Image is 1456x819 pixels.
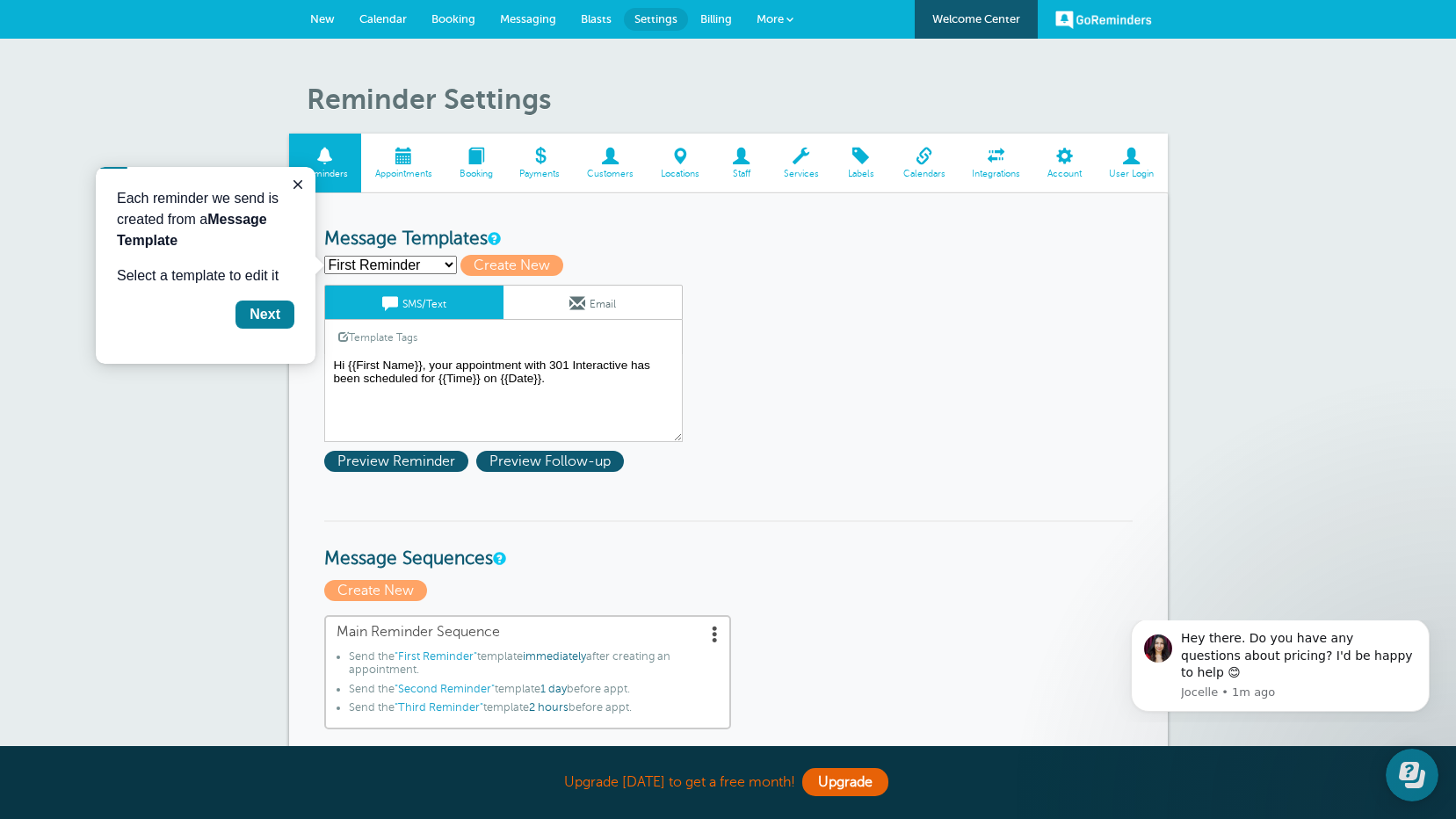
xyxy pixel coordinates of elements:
li: Send the template after creating an appointment. [349,650,719,683]
a: User Login [1096,134,1168,192]
a: Account [1034,134,1096,192]
span: Calendar [359,12,407,25]
span: Main Reminder Sequence [337,624,719,641]
span: immediately [523,650,586,663]
a: Payments [506,134,574,192]
span: Staff [721,169,761,179]
span: "First Reminder" [395,650,477,663]
a: Calendars [889,134,959,192]
a: Staff [713,134,770,192]
span: 1 day [540,683,567,695]
a: Message Sequences allow you to setup multiple reminder schedules that can use different Message T... [493,553,503,564]
a: Appointments [361,134,445,192]
span: Payments [515,169,565,179]
a: Labels [832,134,889,192]
span: More [757,12,784,25]
a: Main Reminder Sequence Send the"First Reminder"templateimmediatelyafter creating an appointment.S... [324,615,731,729]
a: SMS/Text [325,286,503,319]
span: User Login [1105,169,1159,179]
a: Settings [624,8,688,31]
span: Reminders [298,169,353,179]
span: 2 hours [529,701,569,714]
span: Preview Follow-up [476,451,624,472]
span: Booking [454,169,497,179]
a: Email [503,286,682,319]
div: Upgrade [DATE] to get a free month! [289,764,1168,801]
a: Create New [324,583,431,598]
span: New [310,12,335,25]
span: Billing [700,12,732,25]
span: Create New [324,580,427,601]
span: "Third Reminder" [395,701,483,714]
span: Settings [634,12,677,25]
a: Customers [574,134,648,192]
h1: Reminder Settings [307,83,1168,116]
span: Blasts [581,12,612,25]
div: Message content [76,10,312,62]
a: Create New [460,257,571,273]
a: Integrations [959,134,1034,192]
a: Upgrade [802,768,888,796]
span: Calendars [898,169,950,179]
a: Locations [648,134,714,192]
span: Preview Reminder [324,451,468,472]
span: Account [1043,169,1087,179]
span: Appointments [370,169,437,179]
li: Send the template before appt. [349,683,719,702]
h3: Message Sequences [324,520,1133,570]
h3: Message Templates [324,228,1133,250]
a: Preview Reminder [324,453,476,469]
iframe: Intercom notifications message [1105,620,1456,722]
a: Template Tags [325,320,431,354]
a: This is the wording for your reminder and follow-up messages. You can create multiple templates i... [488,233,498,244]
span: Services [779,169,823,179]
textarea: Hi {{First Name}}, your appointment with 301 Interactive has been scheduled for {{Time}} on {{Dat... [324,354,683,442]
a: Booking [445,134,506,192]
img: Profile image for Jocelle [40,14,68,42]
span: Create New [460,255,563,276]
iframe: Resource center [1386,749,1438,801]
span: Locations [656,169,705,179]
span: "Second Reminder" [395,683,495,695]
span: Integrations [967,169,1025,179]
span: Customers [583,169,639,179]
li: Send the template before appt. [349,701,719,721]
span: Booking [431,12,475,25]
a: Services [770,134,832,192]
a: Preview Follow-up [476,453,628,469]
p: Message from Jocelle, sent 1m ago [76,64,312,80]
span: Messaging [500,12,556,25]
span: Labels [841,169,880,179]
iframe: tooltip [96,167,315,364]
div: Hey there. Do you have any questions about pricing? I'd be happy to help 😊 [76,10,312,62]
